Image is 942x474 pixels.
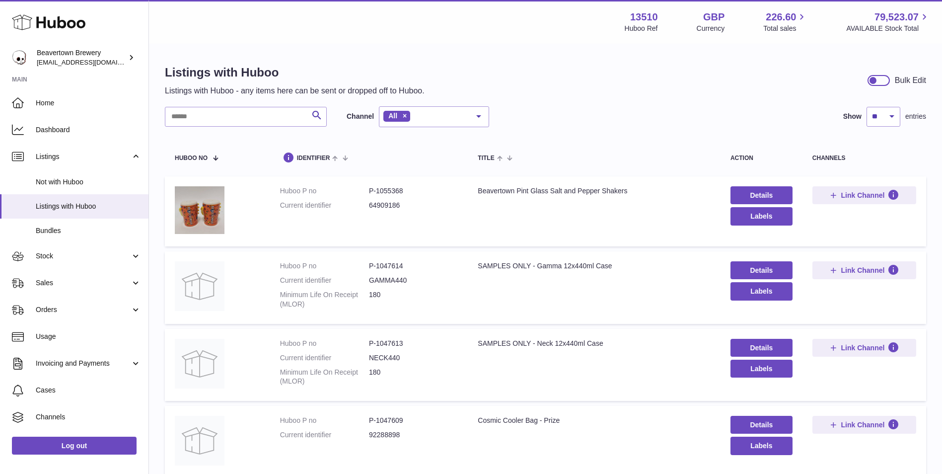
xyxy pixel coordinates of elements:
[369,430,458,440] dd: 92288898
[846,10,930,33] a: 79,523.07 AVAILABLE Stock Total
[280,186,369,196] dt: Huboo P no
[766,10,796,24] span: 226.60
[12,437,137,455] a: Log out
[812,155,916,161] div: channels
[280,368,369,387] dt: Minimum Life On Receipt (MLOR)
[36,98,141,108] span: Home
[175,339,224,389] img: SAMPLES ONLY - Neck 12x440ml Case
[730,282,793,300] button: Labels
[697,24,725,33] div: Currency
[36,386,141,395] span: Cases
[175,261,224,311] img: SAMPLES ONLY - Gamma 12x440ml Case
[369,368,458,387] dd: 180
[280,339,369,348] dt: Huboo P no
[812,261,916,279] button: Link Channel
[165,85,425,96] p: Listings with Huboo - any items here can be sent or dropped off to Huboo.
[369,261,458,271] dd: P-1047614
[37,58,146,66] span: [EMAIL_ADDRESS][DOMAIN_NAME]
[280,416,369,425] dt: Huboo P no
[730,339,793,357] a: Details
[812,339,916,357] button: Link Channel
[280,276,369,285] dt: Current identifier
[478,155,494,161] span: title
[280,353,369,363] dt: Current identifier
[369,276,458,285] dd: GAMMA440
[703,10,725,24] strong: GBP
[36,202,141,211] span: Listings with Huboo
[730,155,793,161] div: action
[478,261,711,271] div: SAMPLES ONLY - Gamma 12x440ml Case
[36,332,141,341] span: Usage
[630,10,658,24] strong: 13510
[846,24,930,33] span: AVAILABLE Stock Total
[165,65,425,80] h1: Listings with Huboo
[841,191,884,200] span: Link Channel
[841,266,884,275] span: Link Channel
[175,416,224,466] img: Cosmic Cooler Bag - Prize
[175,155,208,161] span: Huboo no
[175,186,224,234] img: Beavertown Pint Glass Salt and Pepper Shakers
[843,112,862,121] label: Show
[874,10,919,24] span: 79,523.07
[369,353,458,363] dd: NECK440
[812,186,916,204] button: Link Channel
[36,177,141,187] span: Not with Huboo
[369,201,458,210] dd: 64909186
[36,305,131,315] span: Orders
[36,412,141,422] span: Channels
[37,48,126,67] div: Beavertown Brewery
[369,186,458,196] dd: P-1055368
[36,278,131,288] span: Sales
[36,125,141,135] span: Dashboard
[763,24,807,33] span: Total sales
[369,290,458,309] dd: 180
[369,339,458,348] dd: P-1047613
[763,10,807,33] a: 226.60 Total sales
[625,24,658,33] div: Huboo Ref
[36,152,131,161] span: Listings
[388,112,397,120] span: All
[812,416,916,434] button: Link Channel
[730,261,793,279] a: Details
[280,290,369,309] dt: Minimum Life On Receipt (MLOR)
[478,339,711,348] div: SAMPLES ONLY - Neck 12x440ml Case
[841,343,884,352] span: Link Channel
[369,416,458,425] dd: P-1047609
[730,186,793,204] a: Details
[12,50,27,65] img: internalAdmin-13510@internal.huboo.com
[730,207,793,225] button: Labels
[730,437,793,455] button: Labels
[730,416,793,434] a: Details
[347,112,374,121] label: Channel
[280,430,369,440] dt: Current identifier
[36,359,131,368] span: Invoicing and Payments
[280,261,369,271] dt: Huboo P no
[36,251,131,261] span: Stock
[36,226,141,236] span: Bundles
[895,75,926,86] div: Bulk Edit
[730,360,793,378] button: Labels
[905,112,926,121] span: entries
[841,420,884,429] span: Link Channel
[280,201,369,210] dt: Current identifier
[297,155,330,161] span: identifier
[478,186,711,196] div: Beavertown Pint Glass Salt and Pepper Shakers
[478,416,711,425] div: Cosmic Cooler Bag - Prize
